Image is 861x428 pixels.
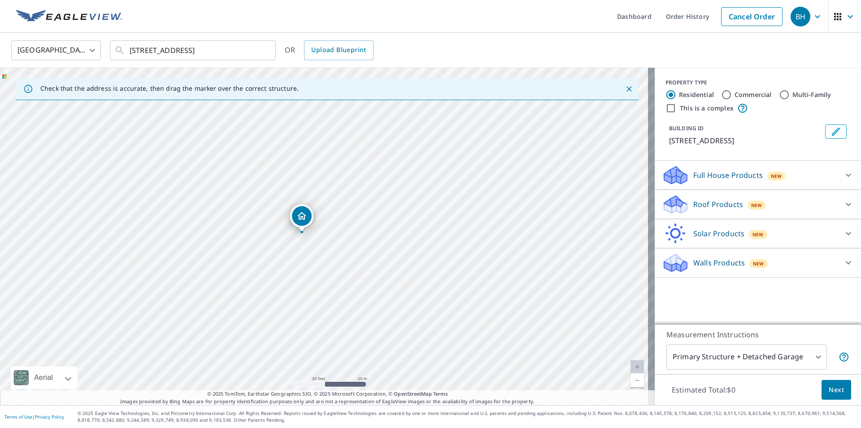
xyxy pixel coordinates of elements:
input: Search by address or latitude-longitude [130,38,257,63]
span: New [751,202,762,209]
div: OR [285,40,374,60]
p: Walls Products [693,257,745,268]
div: PROPERTY TYPE [665,79,850,87]
a: Upload Blueprint [304,40,373,60]
label: Commercial [735,90,772,99]
a: Terms of Use [4,414,32,420]
img: EV Logo [16,10,122,23]
span: New [752,231,764,238]
a: Privacy Policy [35,414,64,420]
div: Aerial [31,366,56,389]
span: New [771,172,782,180]
p: [STREET_ADDRESS] [669,135,822,146]
p: BUILDING ID [669,124,704,132]
span: Your report will include the primary structure and a detached garage if one exists. [839,352,849,362]
label: Residential [679,90,714,99]
div: Walls ProductsNew [662,252,854,274]
p: Measurement Instructions [666,329,849,340]
label: This is a complex [680,104,734,113]
p: Full House Products [693,170,763,181]
p: Estimated Total: $0 [665,380,743,400]
span: © 2025 TomTom, Earthstar Geographics SIO, © 2025 Microsoft Corporation, © [207,390,448,398]
div: Primary Structure + Detached Garage [666,344,827,370]
div: Roof ProductsNew [662,194,854,215]
div: Solar ProductsNew [662,223,854,244]
p: | [4,414,64,419]
span: New [753,260,764,267]
span: Next [829,384,844,396]
p: © 2025 Eagle View Technologies, Inc. and Pictometry International Corp. All Rights Reserved. Repo... [78,410,857,424]
div: Aerial [11,366,78,389]
a: Terms [433,390,448,397]
button: Edit building 1 [825,124,847,139]
div: [GEOGRAPHIC_DATA] [11,38,101,63]
span: Upload Blueprint [311,44,366,56]
button: Close [623,83,635,95]
a: Current Level 20, Zoom Out [631,374,644,387]
a: Cancel Order [721,7,783,26]
a: OpenStreetMap [394,390,431,397]
button: Next [822,380,851,400]
a: Current Level 20, Zoom In Disabled [631,360,644,374]
div: BH [791,7,810,26]
label: Multi-Family [792,90,831,99]
div: Full House ProductsNew [662,164,854,186]
p: Roof Products [693,199,743,210]
p: Solar Products [693,228,744,239]
p: Check that the address is accurate, then drag the marker over the correct structure. [40,84,299,93]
